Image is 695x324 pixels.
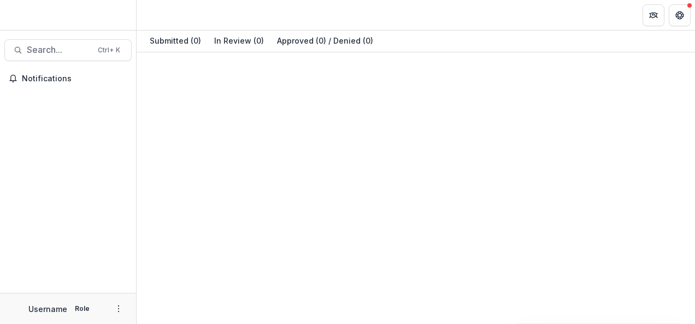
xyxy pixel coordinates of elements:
button: Search... [4,39,132,61]
button: Partners [643,4,664,26]
span: Notifications [22,74,127,83]
button: Notifications [4,70,132,87]
button: More [112,302,125,315]
p: Username [28,303,67,315]
a: In Review (0) [210,31,268,52]
button: Get Help [669,4,691,26]
a: Approved (0) / Denied (0) [273,31,378,52]
div: Ctrl + K [96,44,122,56]
div: In Review ( 0 ) [210,33,268,49]
div: Submitted ( 0 ) [145,33,205,49]
a: Submitted (0) [145,31,205,52]
div: Approved ( 0 ) / Denied ( 0 ) [273,33,378,49]
span: Search... [27,45,91,55]
p: Role [72,304,93,314]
